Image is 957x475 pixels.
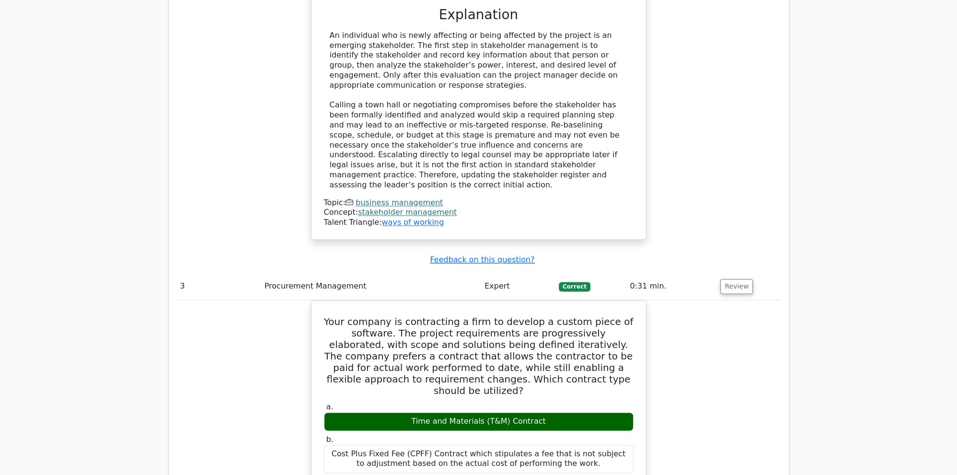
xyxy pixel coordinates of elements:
span: Correct [559,282,590,291]
div: Talent Triangle: [324,198,634,228]
a: Feedback on this question? [430,255,534,264]
h3: Explanation [330,7,628,23]
div: An individual who is newly affecting or being affected by the project is an emerging stakeholder.... [330,31,628,190]
td: 0:31 min. [626,273,716,300]
td: 3 [176,273,261,300]
h5: Your company is contracting a firm to develop a custom piece of software. The project requirement... [323,316,634,396]
span: b. [326,435,334,444]
td: Procurement Management [261,273,481,300]
a: ways of working [381,218,444,227]
button: Review [720,279,753,294]
div: Topic: [324,198,634,208]
div: Cost Plus Fixed Fee (CPFF) Contract which stipulates a fee that is not subject to adjustment base... [324,445,634,474]
a: stakeholder management [358,208,457,217]
a: business management [356,198,443,207]
div: Time and Materials (T&M) Contract [324,412,634,431]
div: Concept: [324,208,634,218]
td: Expert [481,273,555,300]
span: a. [326,402,334,411]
